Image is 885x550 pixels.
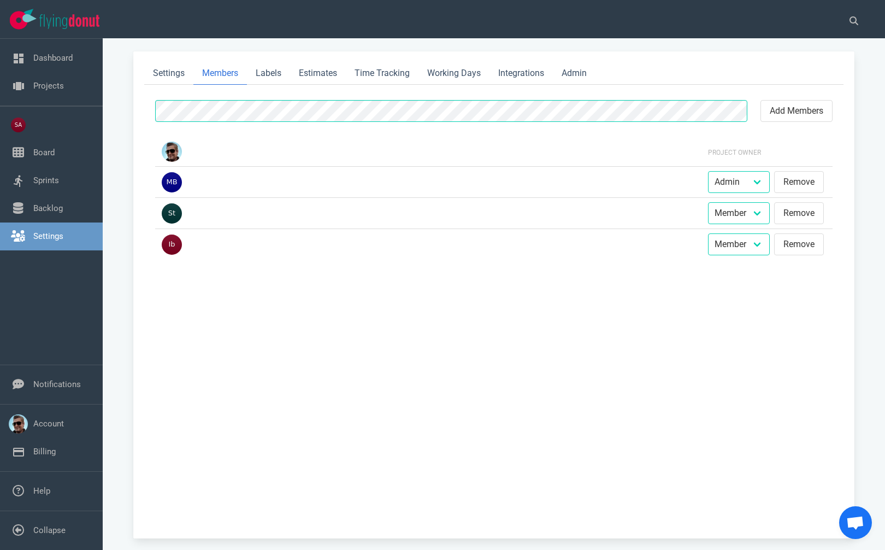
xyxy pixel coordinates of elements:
[162,235,182,255] img: 37
[33,486,50,496] a: Help
[39,14,99,29] img: Flying Donut text logo
[774,233,824,255] button: Remove
[33,81,64,91] a: Projects
[33,53,73,63] a: Dashboard
[418,62,489,85] a: Working Days
[839,506,872,539] div: Open de chat
[33,419,64,429] a: Account
[162,203,182,224] img: 37
[33,203,63,213] a: Backlog
[33,175,59,185] a: Sprints
[774,171,824,193] button: Remove
[33,148,55,157] a: Board
[760,100,833,122] button: add members
[144,62,193,85] a: Settings
[33,447,56,457] a: Billing
[33,379,81,389] a: Notifications
[33,231,63,241] a: Settings
[553,62,595,85] a: Admin
[489,62,553,85] a: Integrations
[346,62,418,85] a: Time Tracking
[774,202,824,224] button: Remove
[290,62,346,85] a: Estimates
[193,62,247,85] a: Members
[33,525,66,535] a: Collapse
[708,149,761,156] span: Project Owner
[162,142,182,162] img: 37
[247,62,290,85] a: Labels
[162,172,182,192] img: 37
